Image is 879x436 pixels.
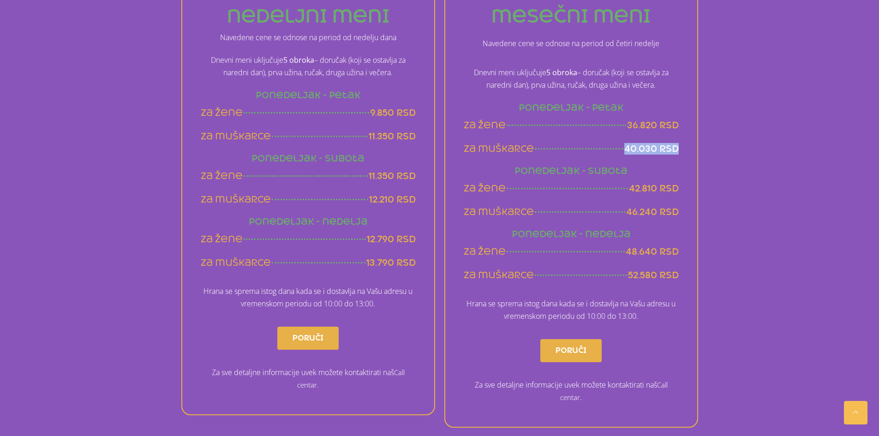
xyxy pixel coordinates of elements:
[464,183,506,194] span: za žene
[366,257,416,269] span: 13.790 rsd
[464,143,534,155] span: za muškarce
[540,339,602,362] a: Poruči
[201,131,271,142] span: za muškarce
[370,107,416,119] span: 9.850 rsd
[464,269,534,281] span: za muškarce
[369,194,416,205] span: 12.210 rsd
[464,379,679,404] p: Za sve detaljne informacije uvek možete kontaktirati naš .
[464,7,679,25] h3: mesečni meni
[201,154,416,163] h4: Ponedeljak - Subota
[464,246,506,257] span: za žene
[201,91,416,100] h4: Ponedeljak - Petak
[464,119,506,131] span: za žene
[628,269,679,281] span: 52.580 rsd
[201,54,416,79] p: Dnevni meni uključuje – doručak (koji se ostavlja za naredni dan), prva užina, ručak, druga užina...
[626,206,679,218] span: 46.240 rsd
[546,67,577,78] strong: 5 obroka
[626,246,679,257] span: 48.640 rsd
[464,167,679,175] h4: Ponedeljak - Subota
[624,143,679,155] span: 40.030 rsd
[629,183,679,194] span: 42.810 rsd
[369,131,416,142] span: 11.350 rsd
[556,343,586,358] span: Poruči
[277,327,339,350] a: Poruči
[201,366,416,391] p: Za sve detaljne informacije uvek možete kontaktirati naš .
[464,298,679,323] p: Hrana se sprema istog dana kada se i dostavlja na Vašu adresu u vremenskom periodu od 10:00 do 13...
[464,66,679,91] p: Dnevni meni uključuje – doručak (koji se ostavlja za naredni dan), prva užina, ručak, druga užina...
[283,55,314,65] strong: 5 obroka
[369,170,416,182] span: 11.350 rsd
[201,33,416,42] div: Navedene cene se odnose na period od nedelju dana
[201,194,271,205] span: za muškarce
[464,206,534,218] span: za muškarce
[367,233,416,245] span: 12.790 rsd
[201,7,416,25] h3: nedeljni meni
[464,37,679,50] p: Navedene cene se odnose na period od četiri nedelje
[464,230,679,239] h4: Ponedeljak - nedelja
[293,331,323,346] span: Poruči
[201,217,416,226] h4: Ponedeljak - nedelja
[201,285,416,310] p: Hrana se sprema istog dana kada se i dostavlja na Vašu adresu u vremenskom periodu od 10:00 do 13...
[464,103,679,112] h4: Ponedeljak - Petak
[627,119,679,131] span: 36.820 rsd
[201,257,271,269] span: za muškarce
[201,170,243,182] span: za žene
[201,107,243,119] span: za žene
[201,233,243,245] span: za žene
